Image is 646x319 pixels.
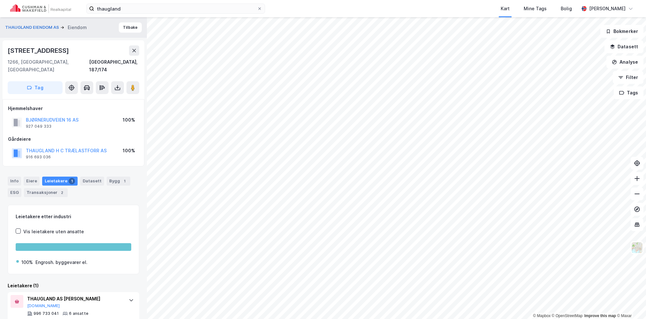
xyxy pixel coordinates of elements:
[5,24,60,31] button: THAUGLAND EIENDOM AS
[80,177,104,186] div: Datasett
[107,177,130,186] div: Bygg
[589,5,626,12] div: [PERSON_NAME]
[8,45,70,56] div: [STREET_ADDRESS]
[27,295,122,303] div: THAUGLAND AS [PERSON_NAME]
[8,135,139,143] div: Gårdeiere
[35,259,87,266] div: Engrosh. byggevarer el.
[584,314,616,318] a: Improve this map
[23,228,84,235] div: Vis leietakere uten ansatte
[21,259,33,266] div: 100%
[533,314,551,318] a: Mapbox
[524,5,547,12] div: Mine Tags
[613,71,643,84] button: Filter
[123,116,135,124] div: 100%
[8,81,63,94] button: Tag
[8,58,89,74] div: 1266, [GEOGRAPHIC_DATA], [GEOGRAPHIC_DATA]
[94,4,257,13] input: Søk på adresse, matrikkel, gårdeiere, leietakere eller personer
[26,124,51,129] div: 927 049 333
[8,105,139,112] div: Hjemmelshaver
[42,177,78,186] div: Leietakere
[27,303,60,308] button: [DOMAIN_NAME]
[600,25,643,38] button: Bokmerker
[604,40,643,53] button: Datasett
[501,5,510,12] div: Kart
[123,147,135,155] div: 100%
[69,311,88,316] div: 6 ansatte
[552,314,583,318] a: OpenStreetMap
[16,213,131,220] div: Leietakere etter industri
[121,178,128,184] div: 1
[631,242,643,254] img: Z
[614,288,646,319] div: Kontrollprogram for chat
[8,282,139,290] div: Leietakere (1)
[119,22,142,33] button: Tilbake
[69,178,75,184] div: 1
[8,188,21,197] div: ESG
[68,24,87,31] div: Eiendom
[614,86,643,99] button: Tags
[34,311,59,316] div: 996 733 041
[8,177,21,186] div: Info
[26,155,51,160] div: 916 693 036
[606,56,643,68] button: Analyse
[89,58,139,74] div: [GEOGRAPHIC_DATA], 187/174
[614,288,646,319] iframe: Chat Widget
[59,189,65,196] div: 2
[24,177,40,186] div: Eiere
[561,5,572,12] div: Bolig
[10,4,71,13] img: cushman-wakefield-realkapital-logo.202ea83816669bd177139c58696a8fa1.svg
[24,188,68,197] div: Transaksjoner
